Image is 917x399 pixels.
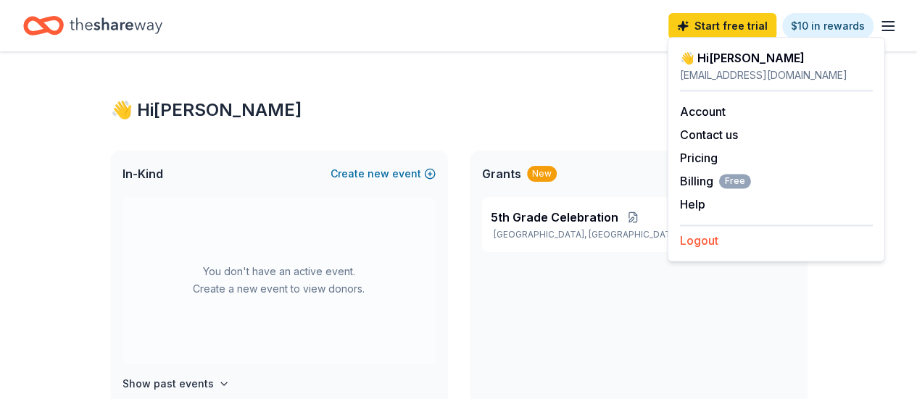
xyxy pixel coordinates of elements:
div: 👋 Hi [PERSON_NAME] [680,49,873,67]
button: BillingFree [680,172,751,190]
span: Billing [680,172,751,190]
span: Free [719,174,751,188]
div: You don't have an active event. Create a new event to view donors. [123,197,436,364]
button: Logout [680,232,718,249]
div: [EMAIL_ADDRESS][DOMAIN_NAME] [680,67,873,84]
a: Start free trial [668,13,776,39]
a: $10 in rewards [782,13,874,39]
span: 5th Grade Celebration [491,209,618,226]
a: Pricing [680,151,718,165]
a: Home [23,9,162,43]
span: In-Kind [123,165,163,182]
button: Show past events [123,375,230,392]
div: 👋 Hi [PERSON_NAME] [111,98,807,122]
span: new [368,165,389,182]
p: [GEOGRAPHIC_DATA], [GEOGRAPHIC_DATA] [491,229,675,240]
button: Createnewevent [331,165,436,182]
button: Help [680,196,705,213]
h4: Show past events [123,375,214,392]
a: Account [680,104,726,119]
span: Grants [482,165,521,182]
div: New [527,166,557,182]
button: Contact us [680,126,738,143]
